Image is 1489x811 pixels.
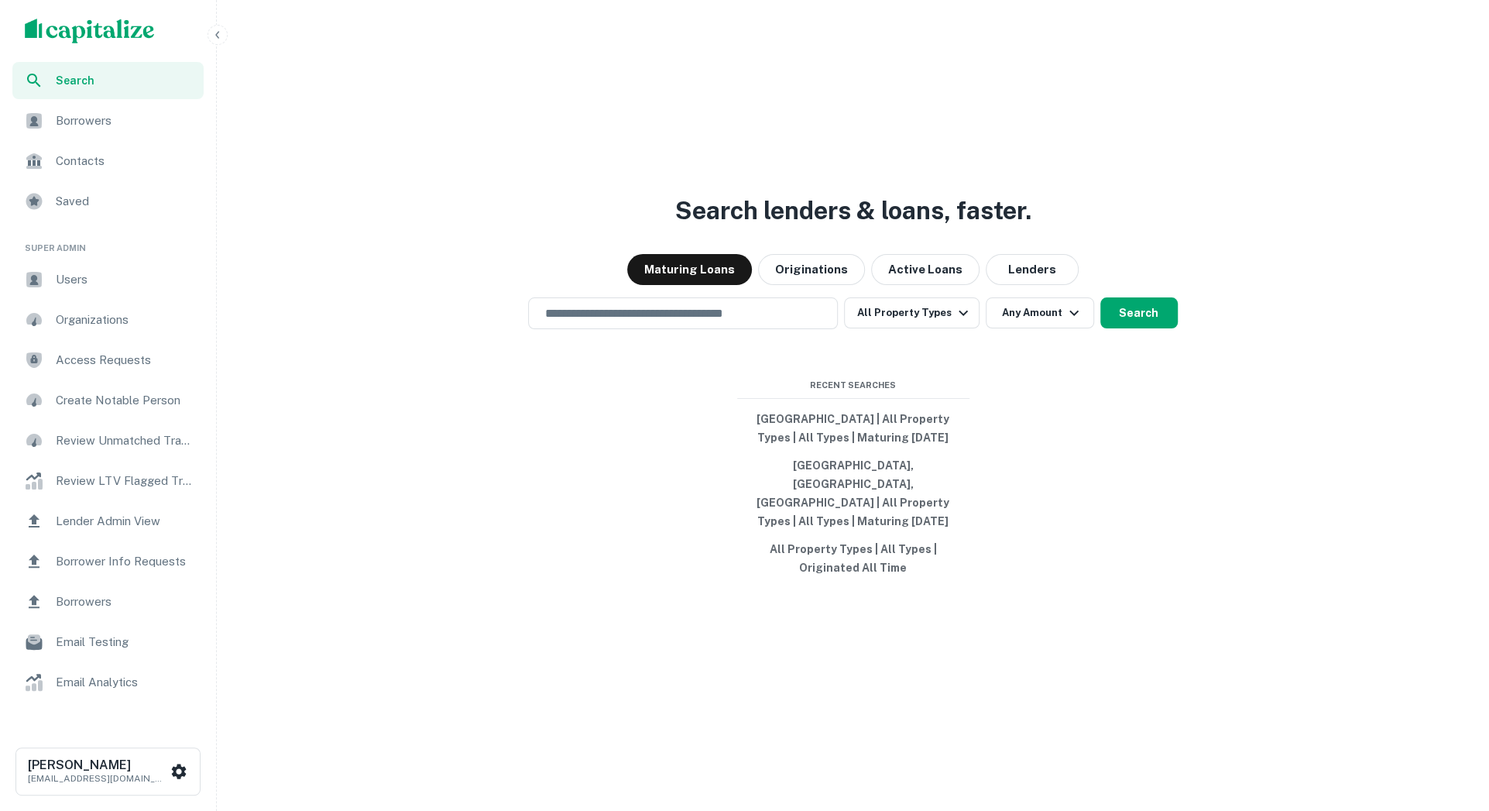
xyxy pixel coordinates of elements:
span: Saved [56,192,194,211]
button: Maturing Loans [627,254,752,285]
button: All Property Types | All Types | Originated All Time [737,535,969,582]
button: [PERSON_NAME][EMAIL_ADDRESS][DOMAIN_NAME] [15,747,201,796]
span: Email Analytics [56,673,194,692]
a: Borrowers [12,583,204,620]
span: Review Unmatched Transactions [56,431,194,450]
span: Borrowers [56,593,194,611]
span: Contacts [56,152,194,170]
span: Borrower Info Requests [56,552,194,571]
a: Organizations [12,301,204,338]
button: Lenders [986,254,1079,285]
h3: Search lenders & loans, faster. [675,192,1031,229]
a: Users [12,261,204,298]
button: Originations [758,254,865,285]
iframe: Chat Widget [1412,687,1489,761]
button: [GEOGRAPHIC_DATA], [GEOGRAPHIC_DATA], [GEOGRAPHIC_DATA] | All Property Types | All Types | Maturi... [737,452,969,535]
li: Super Admin [12,223,204,261]
span: Lender Admin View [56,512,194,531]
a: Lender Admin View [12,503,204,540]
button: [GEOGRAPHIC_DATA] | All Property Types | All Types | Maturing [DATE] [737,405,969,452]
button: Any Amount [986,297,1094,328]
a: Email Testing [12,624,204,661]
span: Borrowers [56,112,194,130]
span: Create Notable Person [56,391,194,410]
button: Active Loans [871,254,980,285]
span: Search [56,72,194,89]
span: Recent Searches [737,379,969,392]
button: All Property Types [844,297,979,328]
a: Review LTV Flagged Transactions [12,462,204,500]
button: Search [1100,297,1178,328]
a: Saved [12,183,204,220]
a: Borrowers [12,102,204,139]
a: Review Unmatched Transactions [12,422,204,459]
a: Contacts [12,143,204,180]
a: Create Notable Person [12,382,204,419]
span: Access Requests [56,351,194,369]
h6: [PERSON_NAME] [28,759,167,771]
a: Email Analytics [12,664,204,701]
a: Borrower Info Requests [12,543,204,580]
img: capitalize-logo.png [25,19,155,43]
span: Review LTV Flagged Transactions [56,472,194,490]
span: Email Testing [56,633,194,651]
p: [EMAIL_ADDRESS][DOMAIN_NAME] [28,771,167,785]
a: Access Requests [12,342,204,379]
a: Search [12,62,204,99]
span: Users [56,270,194,289]
span: Organizations [56,311,194,329]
